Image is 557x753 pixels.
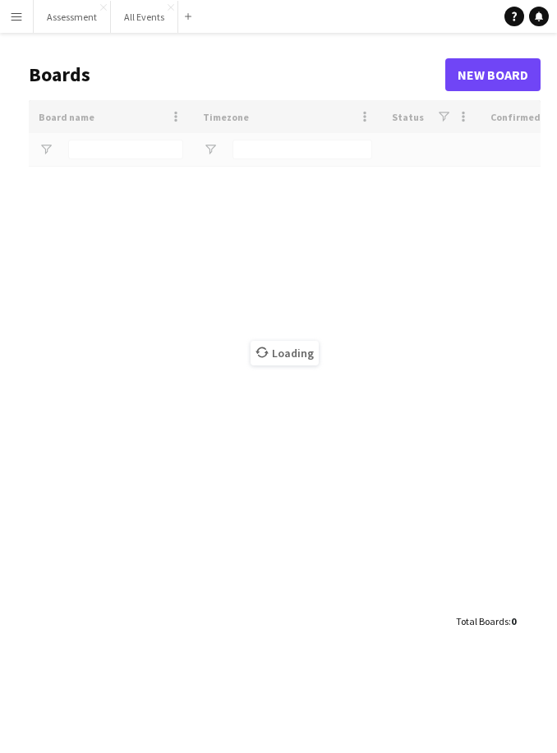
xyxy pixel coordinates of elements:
[29,62,445,87] h1: Boards
[511,615,516,627] span: 0
[34,1,111,33] button: Assessment
[251,341,319,365] span: Loading
[111,1,178,33] button: All Events
[445,58,541,91] a: New Board
[456,615,509,627] span: Total Boards
[456,605,516,637] div: :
